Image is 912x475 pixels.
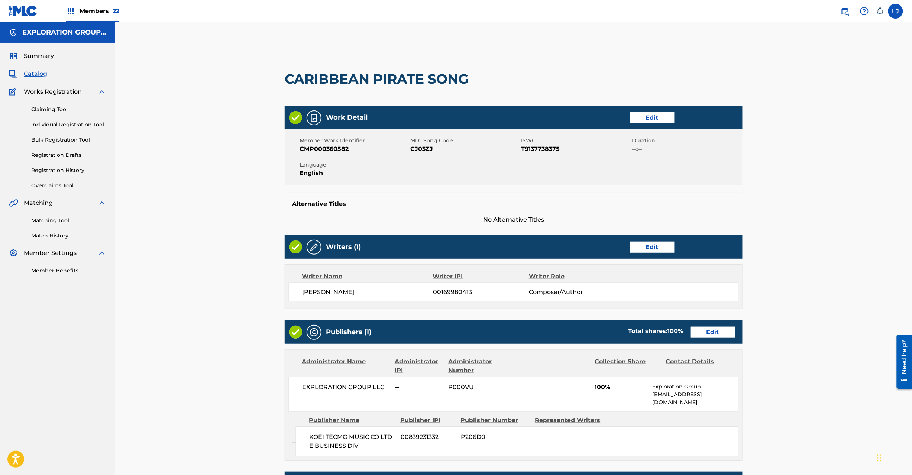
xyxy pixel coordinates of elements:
[31,121,106,129] a: Individual Registration Tool
[400,416,455,425] div: Publisher IPI
[857,4,872,19] div: Help
[113,7,119,14] span: 22
[24,52,54,61] span: Summary
[302,383,389,392] span: EXPLORATION GROUP LLC
[535,416,604,425] div: Represented Writers
[310,243,318,252] img: Writers
[285,215,743,224] span: No Alternative Titles
[521,145,630,154] span: T9137738375
[24,87,82,96] span: Works Registration
[326,113,368,122] h5: Work Detail
[24,70,47,78] span: Catalog
[31,151,106,159] a: Registration Drafts
[31,182,106,190] a: Overclaims Tool
[860,7,869,16] img: help
[289,111,302,124] img: Valid
[666,357,731,375] div: Contact Details
[309,416,395,425] div: Publisher Name
[302,272,433,281] div: Writer Name
[22,28,106,37] h5: EXPLORATION GROUP LLC
[31,106,106,113] a: Claiming Tool
[292,200,735,208] h5: Alternative Titles
[24,198,53,207] span: Matching
[630,242,675,253] a: Edit
[289,326,302,339] img: Valid
[97,249,106,258] img: expand
[9,249,18,258] img: Member Settings
[300,137,408,145] span: Member Work Identifier
[289,240,302,253] img: Valid
[31,232,106,240] a: Match History
[521,137,630,145] span: ISWC
[302,357,389,375] div: Administrator Name
[9,70,18,78] img: Catalog
[80,7,119,15] span: Members
[31,267,106,275] a: Member Benefits
[448,357,514,375] div: Administrator Number
[395,357,443,375] div: Administrator IPI
[97,87,106,96] img: expand
[97,198,106,207] img: expand
[891,332,912,392] iframe: Resource Center
[9,52,54,61] a: SummarySummary
[31,167,106,174] a: Registration History
[595,383,647,392] span: 100%
[326,328,371,336] h5: Publishers (1)
[461,433,530,442] span: P206D0
[302,288,433,297] span: [PERSON_NAME]
[433,272,529,281] div: Writer IPI
[449,383,514,392] span: P000VU
[66,7,75,16] img: Top Rightsholders
[309,433,395,450] span: KOEI TECMO MUSIC CO LTD E BUSINESS DIV
[285,71,472,87] h2: CARIBBEAN PIRATE SONG
[31,217,106,224] a: Matching Tool
[326,243,361,251] h5: Writers (1)
[310,328,318,337] img: Publishers
[875,439,912,475] iframe: Chat Widget
[300,169,408,178] span: English
[841,7,850,16] img: search
[653,383,738,391] p: Exploration Group
[628,327,683,336] div: Total shares:
[632,145,741,154] span: --:--
[9,28,18,37] img: Accounts
[401,433,455,442] span: 00839231332
[9,6,38,16] img: MLC Logo
[653,391,738,406] p: [EMAIL_ADDRESS][DOMAIN_NAME]
[410,137,519,145] span: MLC Song Code
[300,145,408,154] span: CMP000360582
[24,249,77,258] span: Member Settings
[667,327,683,335] span: 100 %
[461,416,530,425] div: Publisher Number
[433,288,529,297] span: 00169980413
[888,4,903,19] div: User Menu
[9,198,18,207] img: Matching
[31,136,106,144] a: Bulk Registration Tool
[877,447,882,469] div: Drag
[9,87,19,96] img: Works Registration
[310,113,318,122] img: Work Detail
[838,4,853,19] a: Public Search
[595,357,660,375] div: Collection Share
[876,7,884,15] div: Notifications
[632,137,741,145] span: Duration
[630,112,675,123] a: Edit
[529,272,616,281] div: Writer Role
[410,145,519,154] span: CJ03ZJ
[9,70,47,78] a: CatalogCatalog
[529,288,616,297] span: Composer/Author
[395,383,443,392] span: --
[9,52,18,61] img: Summary
[691,327,735,338] a: Edit
[300,161,408,169] span: Language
